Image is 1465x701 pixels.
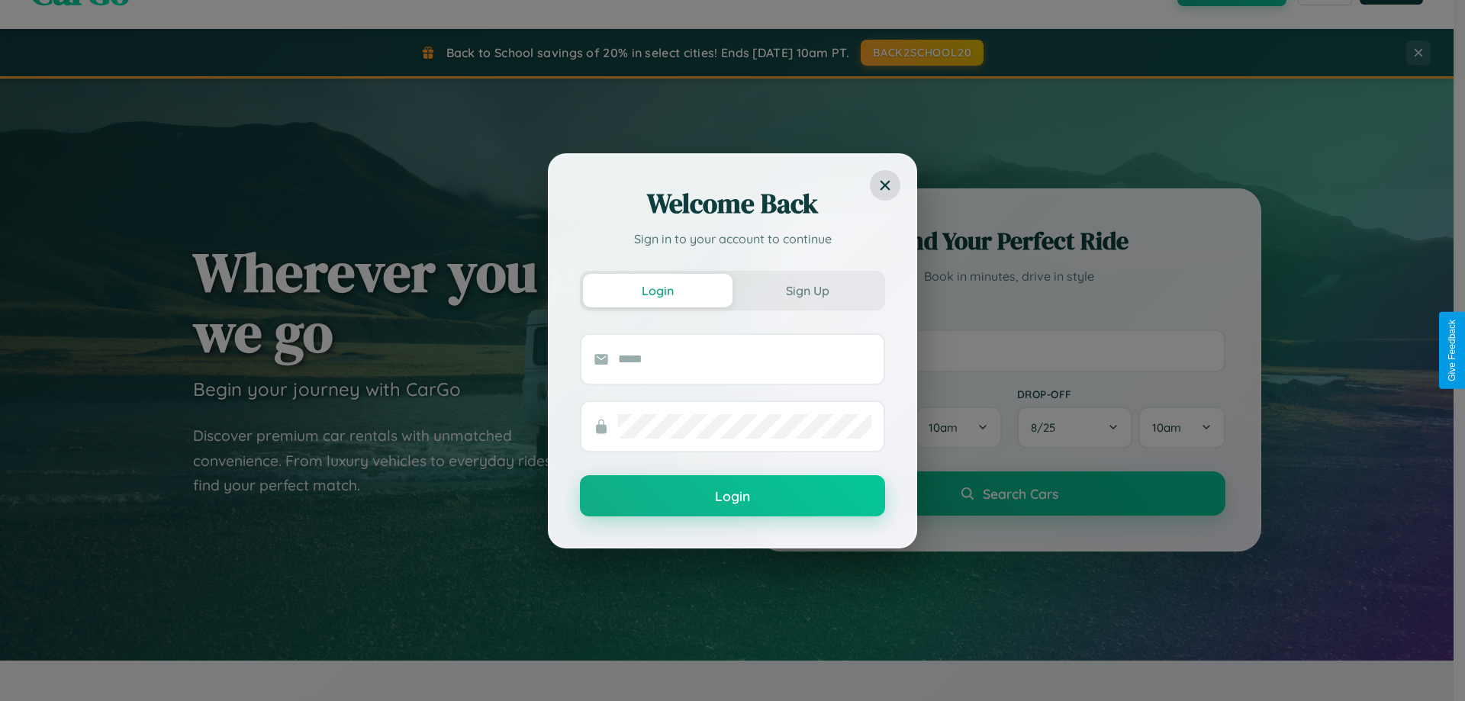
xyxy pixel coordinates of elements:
[580,230,885,248] p: Sign in to your account to continue
[580,475,885,516] button: Login
[732,274,882,307] button: Sign Up
[1447,320,1457,381] div: Give Feedback
[580,185,885,222] h2: Welcome Back
[583,274,732,307] button: Login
